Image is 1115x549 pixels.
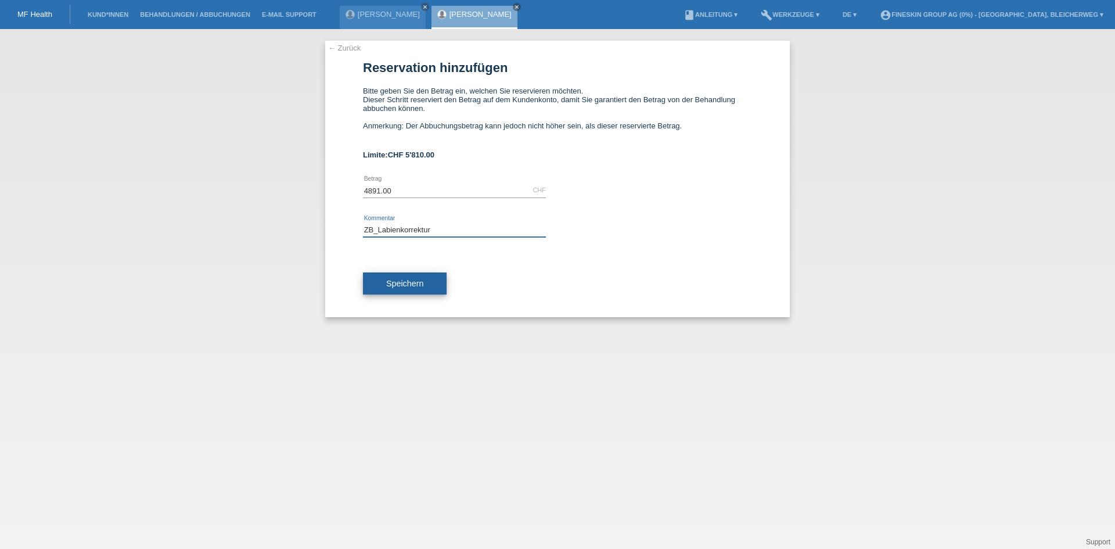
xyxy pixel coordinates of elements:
[363,87,752,139] div: Bitte geben Sie den Betrag ein, welchen Sie reservieren möchten. Dieser Schritt reserviert den Be...
[514,4,520,10] i: close
[1086,538,1110,546] a: Support
[880,9,891,21] i: account_circle
[363,150,434,159] b: Limite:
[256,11,322,18] a: E-Mail Support
[837,11,862,18] a: DE ▾
[134,11,256,18] a: Behandlungen / Abbuchungen
[761,9,772,21] i: build
[363,60,752,75] h1: Reservation hinzufügen
[533,186,546,193] div: CHF
[82,11,134,18] a: Kund*innen
[386,279,423,288] span: Speichern
[17,10,52,19] a: MF Health
[358,10,420,19] a: [PERSON_NAME]
[421,3,429,11] a: close
[449,10,512,19] a: [PERSON_NAME]
[363,272,447,295] button: Speichern
[328,44,361,52] a: ← Zurück
[874,11,1109,18] a: account_circleFineSkin Group AG (0%) - [GEOGRAPHIC_DATA], Bleicherweg ▾
[678,11,743,18] a: bookAnleitung ▾
[684,9,695,21] i: book
[422,4,428,10] i: close
[755,11,825,18] a: buildWerkzeuge ▾
[513,3,521,11] a: close
[388,150,434,159] span: CHF 5'810.00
